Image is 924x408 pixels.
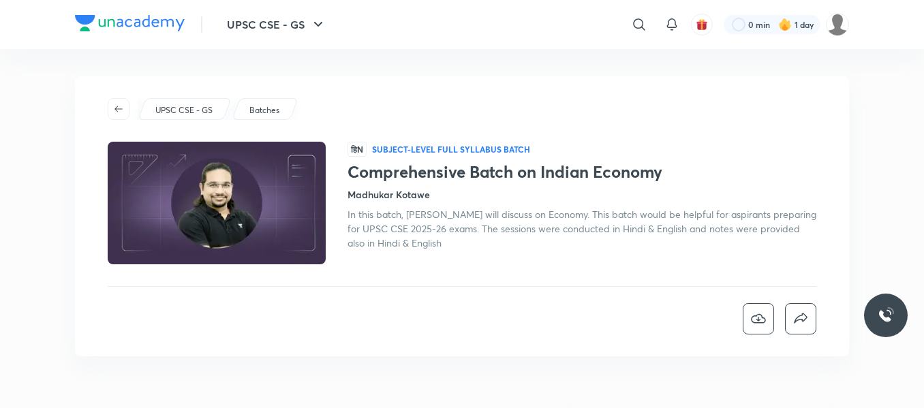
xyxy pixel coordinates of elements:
[153,104,215,116] a: UPSC CSE - GS
[372,144,530,155] p: Subject-level full syllabus Batch
[348,187,430,202] h4: Madhukar Kotawe
[219,11,335,38] button: UPSC CSE - GS
[348,142,367,157] span: हिN
[348,208,816,249] span: In this batch, [PERSON_NAME] will discuss on Economy. This batch would be helpful for aspirants p...
[247,104,282,116] a: Batches
[778,18,792,31] img: streak
[696,18,708,31] img: avatar
[826,13,849,36] img: VIKRAM SINGH
[155,104,213,116] p: UPSC CSE - GS
[75,15,185,31] img: Company Logo
[249,104,279,116] p: Batches
[348,162,816,182] h1: Comprehensive Batch on Indian Economy
[878,307,894,324] img: ttu
[75,15,185,35] a: Company Logo
[106,140,328,266] img: Thumbnail
[691,14,713,35] button: avatar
